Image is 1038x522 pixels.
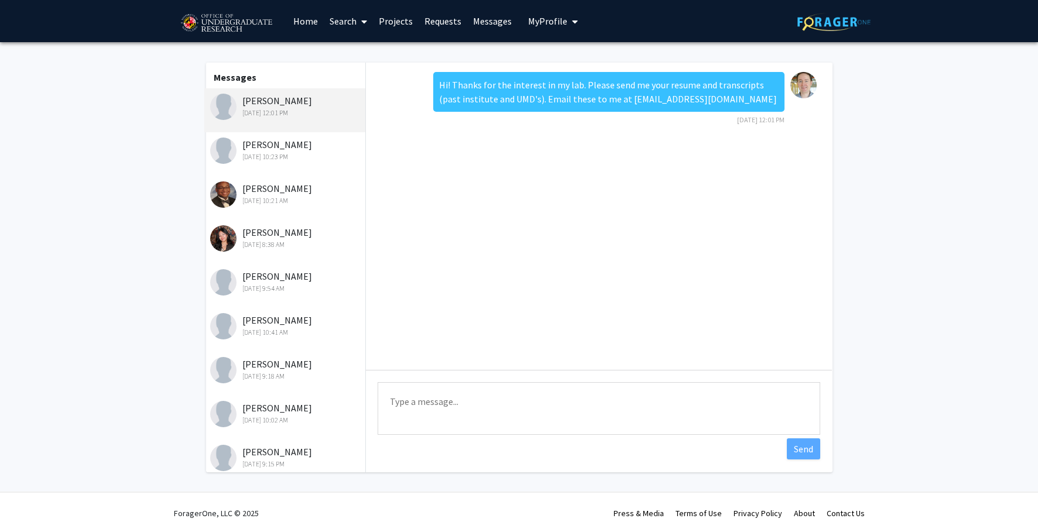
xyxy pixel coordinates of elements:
[210,445,363,469] div: [PERSON_NAME]
[210,401,237,427] img: Lucas Mercado
[210,181,237,208] img: Donovan Holt-Harrington
[419,1,467,42] a: Requests
[210,371,363,382] div: [DATE] 9:18 AM
[378,382,820,435] textarea: Message
[210,225,237,252] img: Katie Kim
[210,445,237,471] img: Raya Arora
[737,115,785,124] span: [DATE] 12:01 PM
[614,508,664,518] a: Press & Media
[210,152,363,162] div: [DATE] 10:23 PM
[210,357,237,383] img: Nuha Talukder
[214,71,256,83] b: Messages
[790,72,817,98] img: Jeffery Klauda
[210,357,363,382] div: [PERSON_NAME]
[210,239,363,250] div: [DATE] 8:38 AM
[210,138,363,162] div: [PERSON_NAME]
[177,9,276,38] img: University of Maryland Logo
[794,508,815,518] a: About
[210,327,363,338] div: [DATE] 10:41 AM
[210,313,363,338] div: [PERSON_NAME]
[827,508,865,518] a: Contact Us
[210,269,363,294] div: [PERSON_NAME]
[210,401,363,425] div: [PERSON_NAME]
[787,438,820,459] button: Send
[528,15,567,27] span: My Profile
[210,94,363,118] div: [PERSON_NAME]
[797,13,871,31] img: ForagerOne Logo
[433,72,785,112] div: Hi! Thanks for the interest in my lab. Please send me your resume and transcripts (past institute...
[210,195,363,206] div: [DATE] 10:21 AM
[676,508,722,518] a: Terms of Use
[210,225,363,250] div: [PERSON_NAME]
[324,1,373,42] a: Search
[9,469,50,513] iframe: Chat
[210,94,237,120] img: Hawa Mohamed
[210,108,363,118] div: [DATE] 12:01 PM
[734,508,782,518] a: Privacy Policy
[210,138,237,164] img: Caroline Jenks
[287,1,324,42] a: Home
[467,1,518,42] a: Messages
[210,283,363,294] div: [DATE] 9:54 AM
[210,459,363,469] div: [DATE] 9:15 PM
[210,269,237,296] img: Yiteng Liu
[210,181,363,206] div: [PERSON_NAME]
[210,415,363,425] div: [DATE] 10:02 AM
[373,1,419,42] a: Projects
[210,313,237,339] img: Sarina Neja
